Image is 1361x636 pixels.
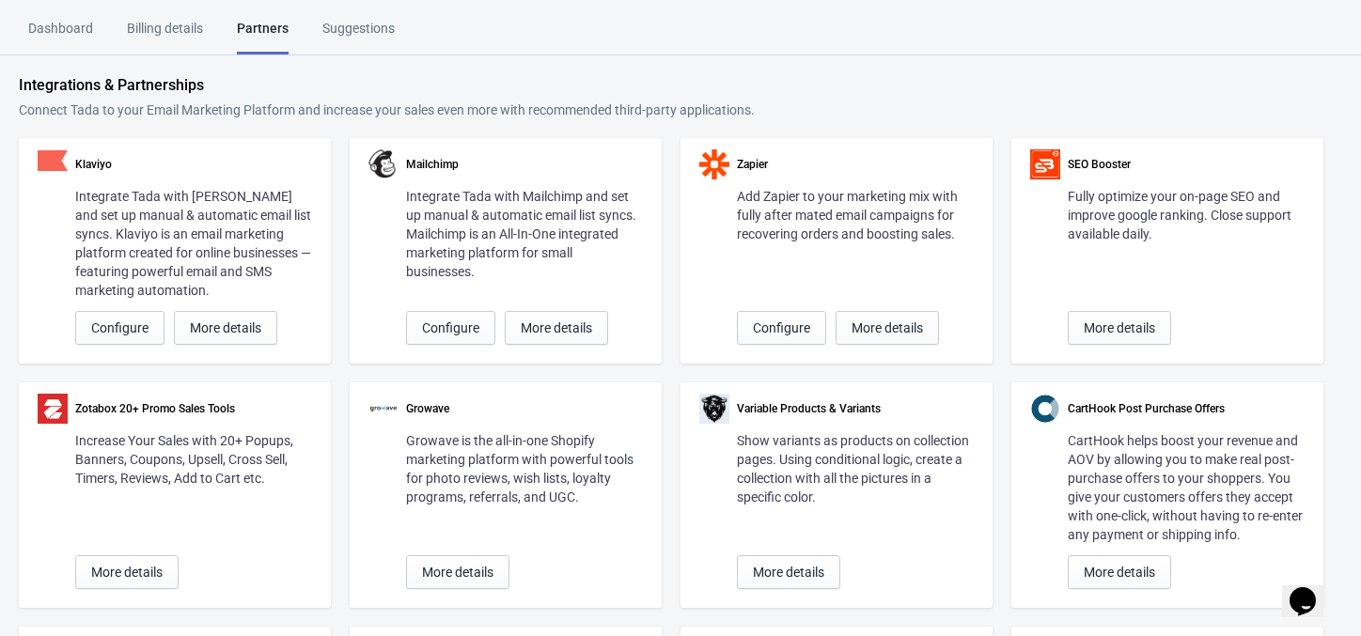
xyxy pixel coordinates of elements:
div: Growave [406,401,643,416]
span: More details [422,565,493,580]
div: Billing details [127,19,203,52]
button: More details [174,311,277,345]
img: partner-zotabox-logo.png [38,394,68,424]
div: Integrate Tada with [PERSON_NAME] and set up manual & automatic email list syncs. Klaviyo is an e... [75,187,312,300]
button: More details [836,311,939,345]
div: Add Zapier to your marketing mix with fully after mated email campaigns for recovering orders and... [737,187,974,243]
div: Mailchimp [406,157,643,172]
div: Zapier [737,157,974,172]
img: partner-seobooster-logo.png [1030,149,1060,179]
div: Partners [237,19,289,54]
span: Configure [753,320,810,335]
div: Suggestions [322,19,395,52]
span: More details [753,565,824,580]
div: Growave is the all-in-one Shopify marketing platform with powerful tools for photo reviews, wish ... [406,431,643,506]
span: Configure [422,320,479,335]
button: More details [737,555,840,589]
span: More details [190,320,261,335]
span: Configure [91,320,149,335]
div: Show variants as products on collection pages. Using conditional logic, create a collection with ... [737,431,974,506]
div: CartHook Post Purchase Offers [1068,401,1305,416]
img: mailchimp.png [368,149,399,178]
button: Configure [75,311,164,345]
div: Fully optimize your on-page SEO and improve google ranking. Close support available daily. [1068,187,1305,243]
iframe: chat widget [1282,561,1342,617]
span: More details [1084,320,1155,335]
div: CartHook helps boost your revenue and AOV by allowing you to make real post-purchase offers to yo... [1068,431,1305,544]
button: More details [406,555,509,589]
div: Variable Products & Variants [737,401,974,416]
img: partner-carthook-logo.png [1030,394,1060,424]
img: zapier.svg [699,149,729,179]
div: Integrate Tada with Mailchimp and set up manual & automatic email list syncs. Mailchimp is an All... [406,187,643,281]
button: Configure [737,311,826,345]
span: More details [521,320,592,335]
div: Zotabox 20+ Promo Sales Tools [75,401,312,416]
span: More details [91,565,163,580]
img: klaviyo.png [38,150,68,171]
span: More details [852,320,923,335]
div: Dashboard [28,19,93,52]
button: More details [1068,555,1171,589]
div: Integrations & Partnerships [19,74,1342,97]
button: More details [75,555,179,589]
button: Configure [406,311,495,345]
img: partner-variants-logo.png [699,394,729,424]
button: More details [1068,311,1171,345]
button: More details [505,311,608,345]
span: More details [1084,565,1155,580]
div: Increase Your Sales with 20+ Popups, Banners, Coupons, Upsell, Cross Sell, Timers, Reviews, Add t... [75,431,312,488]
div: SEO Booster [1068,157,1305,172]
img: partner-growave-logo.png [368,394,399,424]
div: Connect Tada to your Email Marketing Platform and increase your sales even more with recommended ... [19,101,1342,119]
div: Klaviyo [75,157,312,172]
